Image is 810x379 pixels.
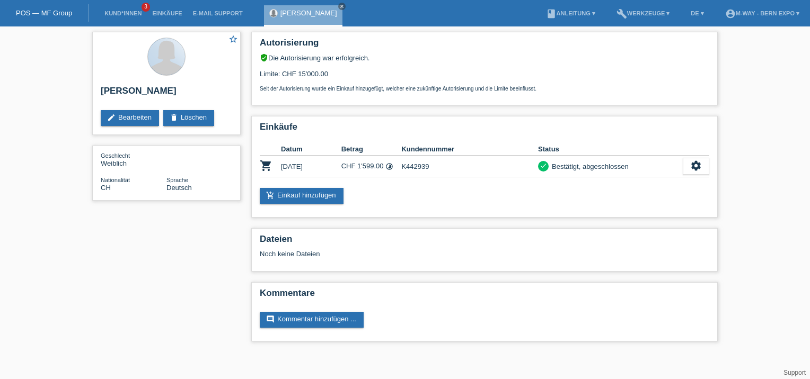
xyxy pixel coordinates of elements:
span: Sprache [166,177,188,183]
th: Kundennummer [401,143,538,156]
div: Noch keine Dateien [260,250,584,258]
h2: Dateien [260,234,709,250]
a: bookAnleitung ▾ [541,10,601,16]
i: settings [690,160,702,172]
i: edit [107,113,116,122]
td: CHF 1'599.00 [341,156,402,177]
a: editBearbeiten [101,110,159,126]
div: Die Autorisierung war erfolgreich. [260,53,709,62]
a: commentKommentar hinzufügen ... [260,312,364,328]
div: Weiblich [101,151,166,167]
i: delete [170,113,178,122]
span: Geschlecht [101,152,130,159]
span: Nationalität [101,177,130,183]
a: buildWerkzeuge ▾ [611,10,675,16]
div: Bestätigt, abgeschlossen [549,161,629,172]
i: check [540,162,547,169]
h2: [PERSON_NAME] [101,86,232,102]
i: close [339,4,345,9]
a: POS — MF Group [16,9,72,17]
h2: Autorisierung [260,38,709,53]
span: Deutsch [166,184,192,192]
h2: Einkäufe [260,122,709,138]
a: Einkäufe [147,10,187,16]
span: 3 [142,3,150,12]
i: account_circle [725,8,736,19]
a: close [338,3,346,10]
a: Kund*innen [99,10,147,16]
i: 12 Raten [385,163,393,170]
div: Limite: CHF 15'000.00 [260,62,709,92]
i: add_shopping_cart [266,191,275,200]
th: Betrag [341,143,402,156]
a: star_border [228,34,238,46]
a: [PERSON_NAME] [280,9,337,17]
h2: Kommentare [260,288,709,304]
i: POSP00026167 [260,159,272,172]
span: Schweiz [101,184,111,192]
a: Support [783,369,806,376]
a: E-Mail Support [188,10,248,16]
th: Datum [281,143,341,156]
i: book [546,8,557,19]
a: account_circlem-way - Bern Expo ▾ [720,10,805,16]
a: DE ▾ [685,10,709,16]
td: [DATE] [281,156,341,177]
i: star_border [228,34,238,44]
p: Seit der Autorisierung wurde ein Einkauf hinzugefügt, welcher eine zukünftige Autorisierung und d... [260,86,709,92]
a: deleteLöschen [163,110,214,126]
i: comment [266,315,275,323]
td: K442939 [401,156,538,177]
a: add_shopping_cartEinkauf hinzufügen [260,188,344,204]
i: verified_user [260,53,268,62]
th: Status [538,143,683,156]
i: build [617,8,627,19]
